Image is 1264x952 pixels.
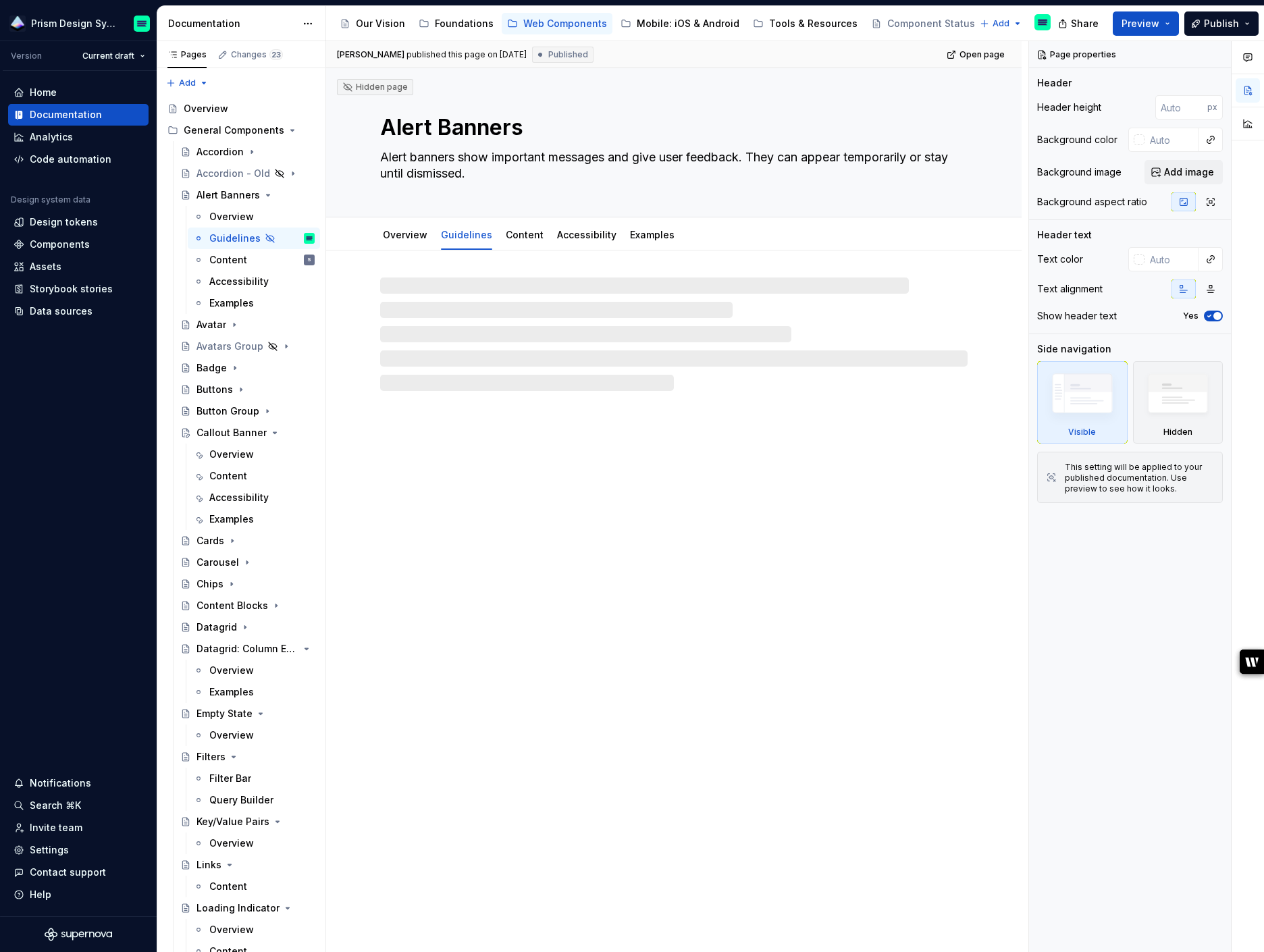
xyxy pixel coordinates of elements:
[209,512,254,526] div: Examples
[162,74,213,92] button: Add
[175,184,320,206] a: Alert Banners
[406,49,527,60] div: published this page on [DATE]
[209,772,251,785] div: Filter Bar
[209,232,261,245] div: Guidelines
[8,104,149,126] a: Documentation
[1144,128,1199,152] input: Auto
[175,336,320,357] a: Avatars Group
[175,854,320,876] a: Links
[175,552,320,573] a: Carousel
[500,220,549,248] div: Content
[1204,17,1239,30] span: Publish
[175,616,320,638] a: Datagrid
[356,17,405,30] div: Our Vision
[342,82,408,92] div: Hidden page
[209,210,254,223] div: Overview
[8,126,149,148] a: Analytics
[1144,160,1223,184] button: Add image
[209,664,254,677] div: Overview
[188,789,320,811] a: Query Builder
[196,750,226,764] div: Filters
[209,923,254,936] div: Overview
[1163,427,1192,438] div: Hidden
[557,229,616,240] a: Accessibility
[8,884,149,905] button: Help
[196,858,221,872] div: Links
[196,599,268,612] div: Content Blocks
[413,13,499,34] a: Foundations
[196,707,253,720] div: Empty State
[8,278,149,300] a: Storybook stories
[209,469,247,483] div: Content
[45,928,112,941] svg: Supernova Logo
[30,86,57,99] div: Home
[168,17,296,30] div: Documentation
[1037,253,1083,266] div: Text color
[9,16,26,32] img: f1a7b9bb-7f9f-4a1e-ac36-42496e476d4d.png
[11,51,42,61] div: Version
[1113,11,1179,36] button: Preview
[188,228,320,249] a: GuidelinesEmiliano Rodriguez
[175,897,320,919] a: Loading Indicator
[209,793,273,807] div: Query Builder
[1037,342,1111,356] div: Side navigation
[1037,101,1101,114] div: Header height
[188,292,320,314] a: Examples
[8,300,149,322] a: Data sources
[1037,228,1092,242] div: Header text
[1164,165,1214,179] span: Add image
[8,82,149,103] a: Home
[30,776,91,790] div: Notifications
[188,876,320,897] a: Content
[307,253,311,267] div: S
[1037,76,1072,90] div: Header
[30,153,111,166] div: Code automation
[615,13,745,34] a: Mobile: iOS & Android
[188,660,320,681] a: Overview
[196,318,226,332] div: Avatar
[175,357,320,379] a: Badge
[188,487,320,508] a: Accessibility
[1068,427,1096,438] div: Visible
[196,556,239,569] div: Carousel
[209,448,254,461] div: Overview
[1037,282,1103,296] div: Text alignment
[1133,361,1223,444] div: Hidden
[8,817,149,839] a: Invite team
[8,211,149,233] a: Design tokens
[196,534,224,548] div: Cards
[30,215,98,229] div: Design tokens
[162,120,320,141] div: General Components
[866,13,995,34] a: Component Status
[196,620,237,634] div: Datagrid
[8,839,149,861] a: Settings
[82,51,134,61] span: Current draft
[625,220,680,248] div: Examples
[506,229,544,240] a: Content
[887,17,975,30] div: Component Status
[377,111,965,144] textarea: Alert Banners
[8,234,149,255] a: Components
[175,811,320,832] a: Key/Value Pairs
[8,772,149,794] button: Notifications
[175,573,320,595] a: Chips
[334,10,973,37] div: Page tree
[1071,17,1099,30] span: Share
[1183,311,1199,321] label: Yes
[196,383,233,396] div: Buttons
[8,149,149,170] a: Code automation
[304,233,315,244] img: Emiliano Rodriguez
[637,17,739,30] div: Mobile: iOS & Android
[1037,309,1117,323] div: Show header text
[1034,14,1051,30] img: Emiliano Rodriguez
[196,145,244,159] div: Accordion
[30,888,51,901] div: Help
[1207,102,1217,113] p: px
[548,49,588,60] span: Published
[209,296,254,310] div: Examples
[188,465,320,487] a: Content
[175,422,320,444] a: Callout Banner
[441,229,492,240] a: Guidelines
[209,685,254,699] div: Examples
[31,17,117,30] div: Prism Design System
